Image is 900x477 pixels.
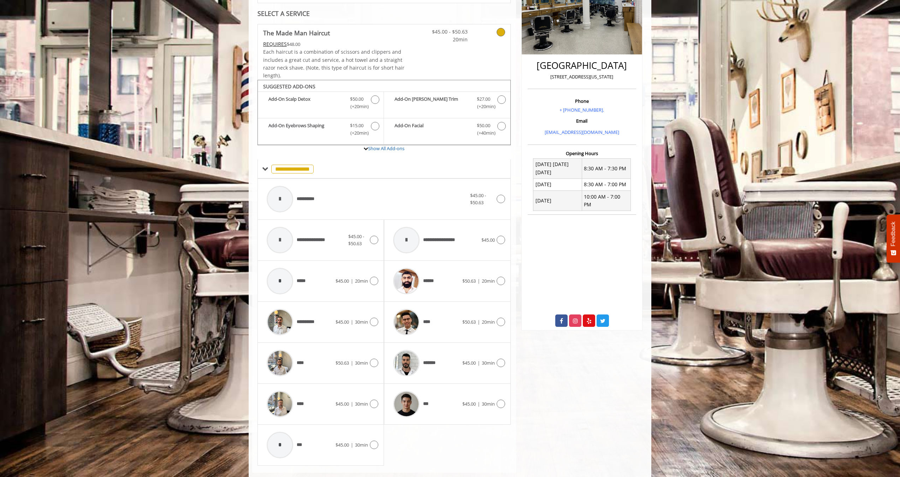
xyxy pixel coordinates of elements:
[395,95,469,110] b: Add-On [PERSON_NAME] Trim
[545,129,619,135] a: [EMAIL_ADDRESS][DOMAIN_NAME]
[336,278,349,284] span: $45.00
[351,319,353,325] span: |
[350,95,363,103] span: $50.00
[482,278,495,284] span: 20min
[462,360,476,366] span: $45.00
[582,178,630,190] td: 8:30 AM - 7:00 PM
[263,48,404,79] span: Each haircut is a combination of scissors and clippers and includes a great cut and service, a ho...
[533,158,582,178] td: [DATE] [DATE] [DATE]
[268,122,343,137] b: Add-On Eyebrows Shaping
[268,95,343,110] b: Add-On Scalp Detox
[462,319,476,325] span: $50.63
[481,237,495,243] span: $45.00
[263,40,405,48] div: $48.00
[462,401,476,407] span: $45.00
[890,222,896,246] span: Feedback
[351,360,353,366] span: |
[355,360,368,366] span: 30min
[582,158,630,178] td: 8:30 AM - 7:30 PM
[426,36,468,43] span: 20min
[529,99,634,104] h3: Phone
[257,80,511,146] div: The Made Man Haircut Add-onS
[355,401,368,407] span: 30min
[887,214,900,263] button: Feedback - Show survey
[348,233,364,247] span: $45.00 - $50.63
[347,129,367,137] span: (+20min )
[533,178,582,190] td: [DATE]
[462,278,476,284] span: $50.63
[336,360,349,366] span: $50.63
[336,401,349,407] span: $45.00
[478,360,480,366] span: |
[478,278,480,284] span: |
[351,442,353,448] span: |
[477,122,490,129] span: $50.00
[351,278,353,284] span: |
[368,145,404,152] a: Show All Add-ons
[528,151,636,156] h3: Opening Hours
[261,122,380,139] label: Add-On Eyebrows Shaping
[351,401,353,407] span: |
[529,73,634,81] p: [STREET_ADDRESS][US_STATE]
[473,129,494,137] span: (+40min )
[387,122,507,139] label: Add-On Facial
[529,60,634,71] h2: [GEOGRAPHIC_DATA]
[582,191,630,211] td: 10:00 AM - 7:00 PM
[395,122,469,137] b: Add-On Facial
[263,83,315,90] b: SUGGESTED ADD-ONS
[387,95,507,112] label: Add-On Beard Trim
[257,10,511,17] div: SELECT A SERVICE
[336,319,349,325] span: $45.00
[355,442,368,448] span: 30min
[347,103,367,110] span: (+20min )
[559,107,604,113] a: + [PHONE_NUMBER].
[470,192,486,206] span: $45.00 - $50.63
[478,319,480,325] span: |
[263,41,287,47] span: This service needs some Advance to be paid before we block your appointment
[533,191,582,211] td: [DATE]
[477,95,490,103] span: $27.00
[482,360,495,366] span: 30min
[350,122,363,129] span: $15.00
[482,401,495,407] span: 30min
[336,442,349,448] span: $45.00
[482,319,495,325] span: 20min
[355,319,368,325] span: 30min
[261,95,380,112] label: Add-On Scalp Detox
[426,28,468,36] span: $45.00 - $50.63
[478,401,480,407] span: |
[355,278,368,284] span: 20min
[529,118,634,123] h3: Email
[263,28,330,38] b: The Made Man Haircut
[473,103,494,110] span: (+20min )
